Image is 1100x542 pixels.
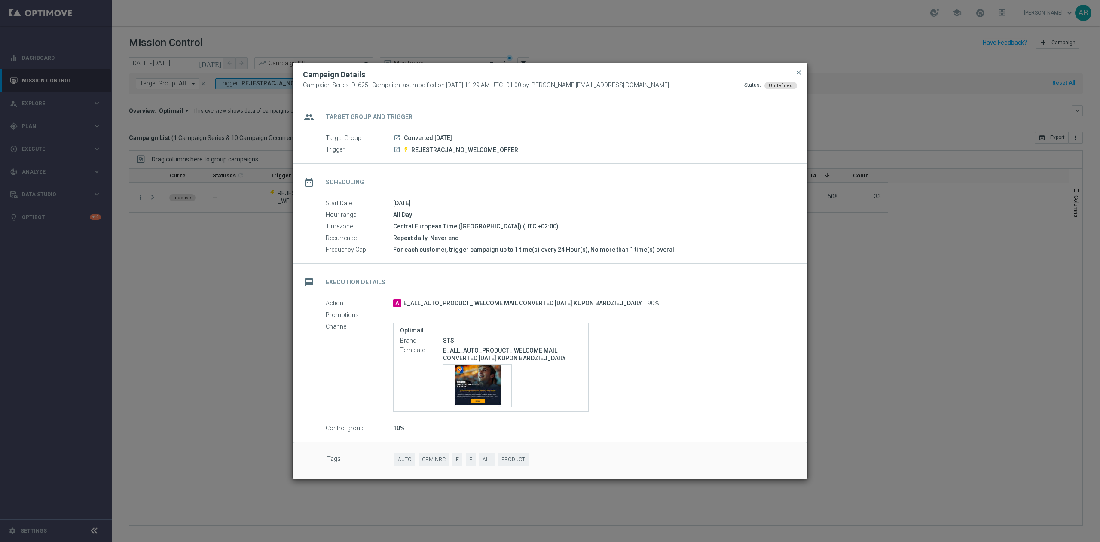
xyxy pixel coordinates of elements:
[403,300,642,308] span: E_ALL_AUTO_PRODUCT_ WELCOME MAIL CONVERTED [DATE] KUPON BARDZIEJ_DAILY
[326,278,385,286] h2: Execution Details
[327,453,394,466] label: Tags
[394,134,400,141] i: launch
[326,311,393,319] label: Promotions
[393,146,401,154] a: launch
[326,246,393,254] label: Frequency Cap
[326,134,393,142] label: Target Group
[498,453,529,466] span: PRODUCT
[326,113,412,121] h2: Target Group and Trigger
[326,211,393,219] label: Hour range
[326,425,393,432] label: Control group
[393,299,401,307] span: A
[443,336,582,345] div: STS
[303,70,365,80] h2: Campaign Details
[326,200,393,207] label: Start Date
[795,69,802,76] span: close
[394,146,400,153] i: launch
[400,347,443,354] label: Template
[303,82,669,89] span: Campaign Series ID: 625 | Campaign last modified on [DATE] 11:29 AM UTC+01:00 by [PERSON_NAME][EM...
[466,453,476,466] span: E
[393,210,791,219] div: All Day
[326,178,364,186] h2: Scheduling
[400,337,443,345] label: Brand
[393,234,791,242] div: Repeat daily. Never end
[443,347,582,362] p: E_ALL_AUTO_PRODUCT_ WELCOME MAIL CONVERTED [DATE] KUPON BARDZIEJ_DAILY
[393,134,401,142] a: launch
[769,83,793,88] span: Undefined
[301,275,317,290] i: message
[393,424,791,432] div: 10%
[411,146,518,154] span: REJESTRACJA_NO_WELCOME_OFFER
[648,300,659,308] span: 90%
[326,300,393,308] label: Action
[419,453,449,466] span: CRM NRC
[301,175,317,190] i: date_range
[326,146,393,154] label: Trigger
[400,327,582,334] label: Optimail
[394,453,415,466] span: AUTO
[393,199,791,207] div: [DATE]
[393,245,791,254] div: For each customer, trigger campaign up to 1 time(s) every 24 Hour(s), No more than 1 time(s) overall
[301,110,317,125] i: group
[404,134,452,142] span: Converted [DATE]
[479,453,495,466] span: ALL
[393,222,791,231] div: Central European Time ([GEOGRAPHIC_DATA]) (UTC +02:00)
[764,82,797,88] colored-tag: Undefined
[744,82,761,89] div: Status:
[326,234,393,242] label: Recurrence
[452,453,462,466] span: E
[326,323,393,331] label: Channel
[326,223,393,231] label: Timezone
